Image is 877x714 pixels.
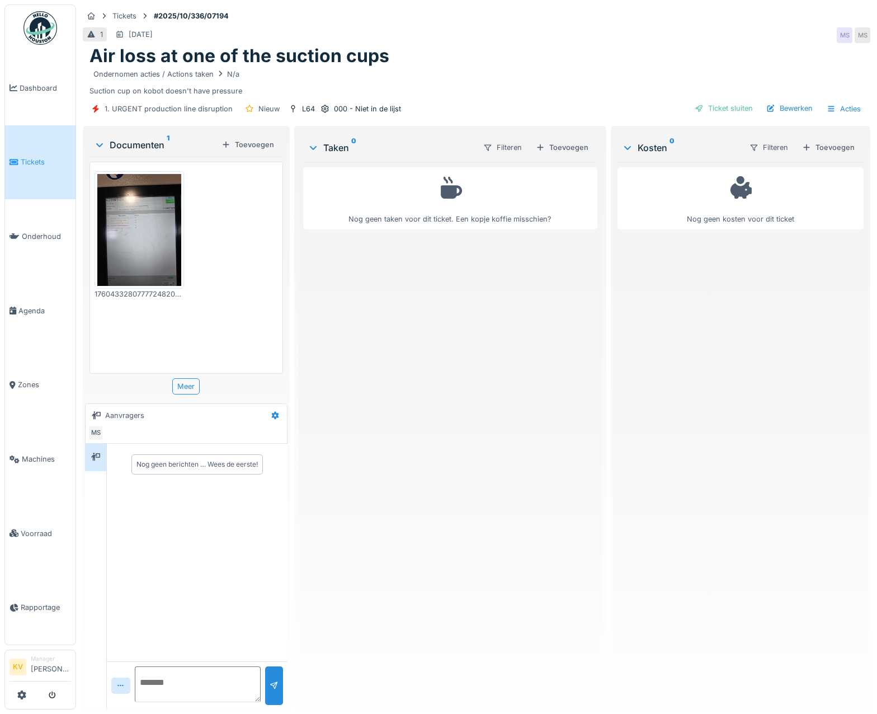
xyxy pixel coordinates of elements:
[167,138,169,152] sup: 1
[531,140,593,155] div: Toevoegen
[97,174,181,286] img: 934r467zgw70a207hcsdulkb9q8r
[88,425,103,441] div: MS
[822,101,866,117] div: Acties
[217,137,279,152] div: Toevoegen
[334,104,401,114] div: 000 - Niet in de lijst
[258,104,280,114] div: Nieuw
[622,141,740,154] div: Kosten
[21,157,71,167] span: Tickets
[20,83,71,93] span: Dashboard
[23,11,57,45] img: Badge_color-CXgf-gQk.svg
[625,172,856,224] div: Nog geen kosten voor dit ticket
[93,69,239,79] div: Ondernomen acties / Actions taken N/a
[22,231,71,242] span: Onderhoud
[308,141,474,154] div: Taken
[855,27,870,43] div: MS
[5,422,76,496] a: Machines
[478,139,527,156] div: Filteren
[10,659,26,675] li: KV
[762,101,817,116] div: Bewerken
[5,51,76,125] a: Dashboard
[18,306,71,316] span: Agenda
[112,11,136,21] div: Tickets
[100,29,103,40] div: 1
[31,655,71,663] div: Manager
[31,655,71,679] li: [PERSON_NAME]
[310,172,590,224] div: Nog geen taken voor dit ticket. Een kopje koffie misschien?
[837,27,852,43] div: MS
[5,199,76,274] a: Onderhoud
[105,410,144,421] div: Aanvragers
[669,141,675,154] sup: 0
[5,496,76,571] a: Voorraad
[302,104,315,114] div: L64
[690,101,757,116] div: Ticket sluiten
[5,125,76,200] a: Tickets
[136,459,258,469] div: Nog geen berichten … Wees de eerste!
[129,29,153,40] div: [DATE]
[798,140,859,155] div: Toevoegen
[18,379,71,390] span: Zones
[95,289,184,299] div: 17604332807777248207968534696229.jpg
[149,11,233,21] strong: #2025/10/336/07194
[94,138,217,152] div: Documenten
[5,571,76,645] a: Rapportage
[5,274,76,348] a: Agenda
[22,454,71,464] span: Machines
[21,528,71,539] span: Voorraad
[351,141,356,154] sup: 0
[21,602,71,613] span: Rapportage
[89,67,864,96] div: Suction cup on kobot doesn't have pressure
[105,104,233,114] div: 1. URGENT production line disruption
[744,139,793,156] div: Filteren
[89,45,389,67] h1: Air loss at one of the suction cups
[172,378,200,394] div: Meer
[5,348,76,422] a: Zones
[10,655,71,682] a: KV Manager[PERSON_NAME]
